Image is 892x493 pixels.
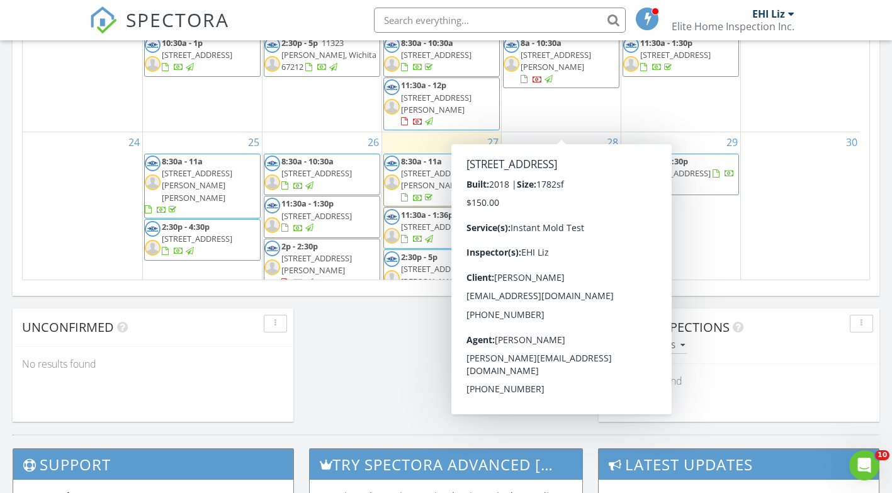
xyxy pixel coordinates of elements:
input: Search everything... [374,8,626,33]
td: Go to August 18, 2025 [142,13,262,132]
img: default-user-f0147aede5fd5fa78ca7ade42f37bd4542148d508eef1c3d3ea960f66861d68b.jpg [504,56,519,72]
h3: Latest Updates [599,449,879,480]
img: facebook_cover.jpg [384,37,400,53]
td: Go to August 24, 2025 [23,132,142,293]
span: 11:30a - 1:36p [401,209,453,220]
a: 2:30p - 5p 11323 [PERSON_NAME], Wichita 67212 [264,35,380,77]
a: 5p - 6p [STREET_ADDRESS] [503,154,619,182]
a: 2:30p - 5:30p [STREET_ADDRESS] [623,154,739,195]
a: 2p - 2:30p [STREET_ADDRESS][PERSON_NAME] [264,239,380,292]
span: 8:30a - 11a [401,156,442,167]
a: SPECTORA [89,17,229,43]
span: [STREET_ADDRESS] [640,167,711,179]
img: default-user-f0147aede5fd5fa78ca7ade42f37bd4542148d508eef1c3d3ea960f66861d68b.jpg [145,174,161,190]
a: 8:30a - 11a [STREET_ADDRESS][PERSON_NAME] [383,154,500,207]
td: Go to August 21, 2025 [501,13,621,132]
span: [STREET_ADDRESS] [281,210,352,222]
a: 11:30a - 1:36p [STREET_ADDRESS] [383,207,500,249]
a: 8:30a - 10:30a [STREET_ADDRESS] [383,35,500,77]
span: 8a - 10:30a [521,37,562,48]
span: [STREET_ADDRESS] [281,167,352,179]
a: 11:30a - 1:30p [STREET_ADDRESS] [640,37,711,72]
a: 2:30p - 5p [STREET_ADDRESS][PERSON_NAME] [383,249,500,291]
span: 11:30a - 1:30p [640,37,692,48]
img: facebook_cover.jpg [623,156,639,171]
td: Go to August 19, 2025 [262,13,381,132]
a: 2:30p - 5p [STREET_ADDRESS][PERSON_NAME] [401,251,488,286]
a: 8a - 10:30a [STREET_ADDRESS][PERSON_NAME] [521,37,591,85]
a: 10:30a - 1p [STREET_ADDRESS] [144,35,261,77]
a: 8:30a - 10:30a [STREET_ADDRESS] [264,154,380,195]
td: Go to August 25, 2025 [142,132,262,293]
span: SPECTORA [126,6,229,33]
a: 5p - 6p [STREET_ADDRESS] [521,156,615,179]
a: 10:30a - 1p [STREET_ADDRESS] [162,37,232,72]
span: Draft Inspections [608,319,730,336]
span: 8:30a - 10:30a [401,37,453,48]
span: [STREET_ADDRESS][PERSON_NAME][PERSON_NAME] [162,167,232,203]
img: default-user-f0147aede5fd5fa78ca7ade42f37bd4542148d508eef1c3d3ea960f66861d68b.jpg [623,56,639,72]
a: Go to August 30, 2025 [844,132,860,152]
span: 8:30a - 11a [162,156,203,167]
td: Go to August 27, 2025 [381,132,501,293]
img: facebook_cover.jpg [264,241,280,256]
img: default-user-f0147aede5fd5fa78ca7ade42f37bd4542148d508eef1c3d3ea960f66861d68b.jpg [384,228,400,244]
img: default-user-f0147aede5fd5fa78ca7ade42f37bd4542148d508eef1c3d3ea960f66861d68b.jpg [384,99,400,115]
img: default-user-f0147aede5fd5fa78ca7ade42f37bd4542148d508eef1c3d3ea960f66861d68b.jpg [264,174,280,190]
h3: Support [13,449,293,480]
td: Go to August 20, 2025 [381,13,501,132]
img: default-user-f0147aede5fd5fa78ca7ade42f37bd4542148d508eef1c3d3ea960f66861d68b.jpg [384,270,400,286]
span: 10 [875,450,889,460]
img: facebook_cover.jpg [384,156,400,171]
a: 8:30a - 11a [STREET_ADDRESS][PERSON_NAME] [401,156,471,203]
a: 8:30a - 11a [STREET_ADDRESS][PERSON_NAME][PERSON_NAME] [145,156,232,215]
span: [STREET_ADDRESS] [521,167,591,179]
img: The Best Home Inspection Software - Spectora [89,6,117,34]
td: Go to August 28, 2025 [501,132,621,293]
td: Go to August 29, 2025 [621,132,740,293]
td: Go to August 22, 2025 [621,13,740,132]
span: [STREET_ADDRESS] [162,233,232,244]
img: facebook_cover.jpg [623,37,639,53]
img: facebook_cover.jpg [145,156,161,171]
img: default-user-f0147aede5fd5fa78ca7ade42f37bd4542148d508eef1c3d3ea960f66861d68b.jpg [264,56,280,72]
td: Go to August 30, 2025 [740,132,860,293]
span: [STREET_ADDRESS] [640,49,711,60]
td: Go to August 17, 2025 [23,13,142,132]
span: [STREET_ADDRESS][PERSON_NAME] [401,92,471,115]
span: [STREET_ADDRESS] [401,221,471,232]
img: default-user-f0147aede5fd5fa78ca7ade42f37bd4542148d508eef1c3d3ea960f66861d68b.jpg [264,217,280,233]
a: Go to August 28, 2025 [604,132,621,152]
span: [STREET_ADDRESS][PERSON_NAME] [281,252,352,276]
span: 2p - 2:30p [281,241,318,252]
img: default-user-f0147aede5fd5fa78ca7ade42f37bd4542148d508eef1c3d3ea960f66861d68b.jpg [623,174,639,190]
a: 2:30p - 4:30p [STREET_ADDRESS] [162,221,232,256]
img: default-user-f0147aede5fd5fa78ca7ade42f37bd4542148d508eef1c3d3ea960f66861d68b.jpg [145,56,161,72]
span: 2:30p - 4:30p [162,221,210,232]
img: facebook_cover.jpg [384,79,400,95]
a: 8a - 10:30a [STREET_ADDRESS][PERSON_NAME] [503,35,619,88]
img: default-user-f0147aede5fd5fa78ca7ade42f37bd4542148d508eef1c3d3ea960f66861d68b.jpg [384,56,400,72]
a: 11:30a - 1:30p [STREET_ADDRESS] [281,198,352,233]
span: 11:30a - 12p [401,79,446,91]
span: 11323 [PERSON_NAME], Wichita 67212 [281,37,376,72]
div: EHI Liz [752,8,785,20]
img: default-user-f0147aede5fd5fa78ca7ade42f37bd4542148d508eef1c3d3ea960f66861d68b.jpg [145,240,161,256]
span: 2:30p - 5p [281,37,318,48]
a: 8:30a - 10:30a [STREET_ADDRESS] [401,37,471,72]
img: facebook_cover.jpg [264,198,280,213]
a: 11:30a - 12p [STREET_ADDRESS][PERSON_NAME] [383,77,500,130]
span: [STREET_ADDRESS][PERSON_NAME] [521,49,591,72]
img: facebook_cover.jpg [504,37,519,53]
div: No results found [13,347,293,381]
span: Unconfirmed [22,319,114,336]
a: 8:30a - 11a [STREET_ADDRESS][PERSON_NAME][PERSON_NAME] [144,154,261,218]
div: All schedulers [611,341,685,350]
img: facebook_cover.jpg [264,37,280,53]
div: Elite Home Inspection Inc. [672,20,794,33]
a: 11:30a - 1:30p [STREET_ADDRESS] [264,196,380,237]
a: Go to August 24, 2025 [126,132,142,152]
td: Go to August 23, 2025 [740,13,860,132]
img: facebook_cover.jpg [264,156,280,171]
a: 2:30p - 5:30p [STREET_ADDRESS] [640,156,735,179]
